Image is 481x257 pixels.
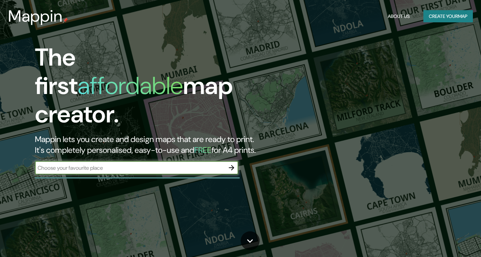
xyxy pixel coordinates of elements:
img: mappin-pin [63,18,68,23]
h5: FREE [194,145,212,155]
h3: Mappin [8,7,63,26]
h1: affordable [78,70,183,101]
button: About Us [385,10,413,23]
input: Choose your favourite place [35,164,225,172]
h2: Mappin lets you create and design maps that are ready to print. It's completely personalised, eas... [35,134,276,156]
button: Create yourmap [423,10,473,23]
h1: The first map creator. [35,43,276,134]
